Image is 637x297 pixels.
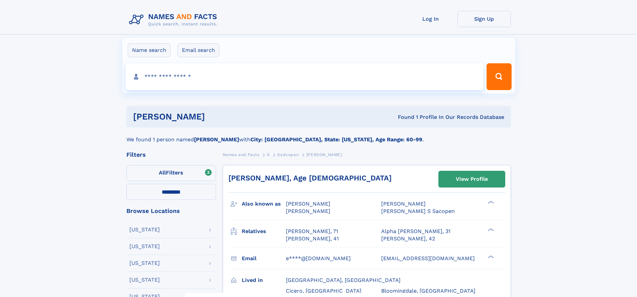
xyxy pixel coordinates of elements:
[486,227,494,232] div: ❯
[242,226,286,237] h3: Relatives
[129,244,160,249] div: [US_STATE]
[277,150,299,159] a: Sadcopen
[242,275,286,286] h3: Lived in
[129,227,160,232] div: [US_STATE]
[129,261,160,266] div: [US_STATE]
[381,201,426,207] span: [PERSON_NAME]
[456,171,488,187] div: View Profile
[381,228,450,235] a: Alpha [PERSON_NAME], 31
[128,43,171,57] label: Name search
[286,288,361,294] span: Cicero, [GEOGRAPHIC_DATA]
[223,150,259,159] a: Names and Facts
[194,136,239,143] b: [PERSON_NAME]
[126,165,216,181] label: Filters
[159,169,166,176] span: All
[286,235,339,242] a: [PERSON_NAME], 41
[250,136,422,143] b: City: [GEOGRAPHIC_DATA], State: [US_STATE], Age Range: 60-99
[286,201,330,207] span: [PERSON_NAME]
[381,255,475,262] span: [EMAIL_ADDRESS][DOMAIN_NAME]
[381,235,435,242] a: [PERSON_NAME], 42
[486,254,494,259] div: ❯
[277,152,299,157] span: Sadcopen
[126,152,216,158] div: Filters
[286,228,338,235] a: [PERSON_NAME], 71
[381,288,475,294] span: Bloomingdale, [GEOGRAPHIC_DATA]
[228,174,392,182] a: [PERSON_NAME], Age [DEMOGRAPHIC_DATA]
[301,114,504,121] div: Found 1 Profile In Our Records Database
[439,171,505,187] a: View Profile
[133,113,302,121] h1: [PERSON_NAME]
[126,128,511,144] div: We found 1 person named with .
[381,208,455,214] span: [PERSON_NAME] S Sacopen
[487,63,511,90] button: Search Button
[286,277,401,283] span: [GEOGRAPHIC_DATA], [GEOGRAPHIC_DATA]
[404,11,457,27] a: Log In
[306,152,342,157] span: [PERSON_NAME]
[267,150,270,159] a: S
[457,11,511,27] a: Sign Up
[126,208,216,214] div: Browse Locations
[242,253,286,264] h3: Email
[178,43,219,57] label: Email search
[486,200,494,205] div: ❯
[242,198,286,210] h3: Also known as
[129,277,160,283] div: [US_STATE]
[126,11,223,29] img: Logo Names and Facts
[286,208,330,214] span: [PERSON_NAME]
[126,63,484,90] input: search input
[267,152,270,157] span: S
